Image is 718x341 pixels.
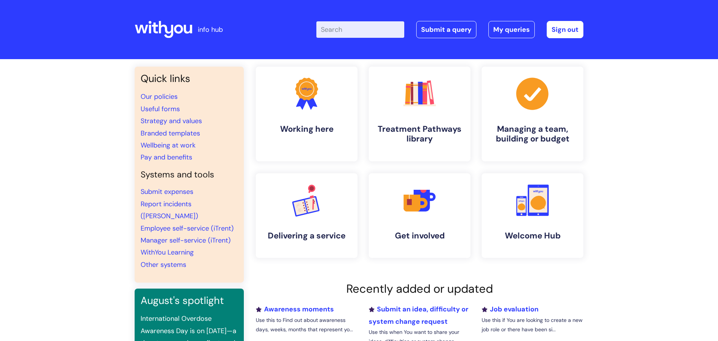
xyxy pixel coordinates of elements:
[141,141,196,150] a: Wellbeing at work
[262,124,352,134] h4: Working here
[141,153,192,162] a: Pay and benefits
[198,24,223,36] p: info hub
[141,129,200,138] a: Branded templates
[256,305,334,314] a: Awareness moments
[141,116,202,125] a: Strategy and values
[141,248,194,257] a: WithYou Learning
[375,124,464,144] h4: Treatment Pathways library
[256,67,358,161] a: Working here
[141,295,238,307] h3: August's spotlight
[141,224,234,233] a: Employee self-service (iTrent)
[488,21,535,38] a: My queries
[375,231,464,241] h4: Get involved
[141,170,238,180] h4: Systems and tools
[141,92,178,101] a: Our policies
[262,231,352,241] h4: Delivering a service
[369,67,470,161] a: Treatment Pathways library
[141,236,231,245] a: Manager self-service (iTrent)
[141,200,198,220] a: Report incidents ([PERSON_NAME])
[141,260,186,269] a: Other systems
[141,187,193,196] a: Submit expenses
[369,305,468,326] a: Submit an idea, difficulty or system change request
[316,21,404,38] input: Search
[482,316,583,334] p: Use this if You are looking to create a new job role or there have been si...
[482,173,583,258] a: Welcome Hub
[256,282,583,296] h2: Recently added or updated
[547,21,583,38] a: Sign out
[416,21,476,38] a: Submit a query
[488,231,577,241] h4: Welcome Hub
[141,73,238,85] h3: Quick links
[482,67,583,161] a: Managing a team, building or budget
[256,173,358,258] a: Delivering a service
[141,104,180,113] a: Useful forms
[488,124,577,144] h4: Managing a team, building or budget
[482,305,538,314] a: Job evaluation
[256,316,358,334] p: Use this to Find out about awareness days, weeks, months that represent yo...
[316,21,583,38] div: | -
[369,173,470,258] a: Get involved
